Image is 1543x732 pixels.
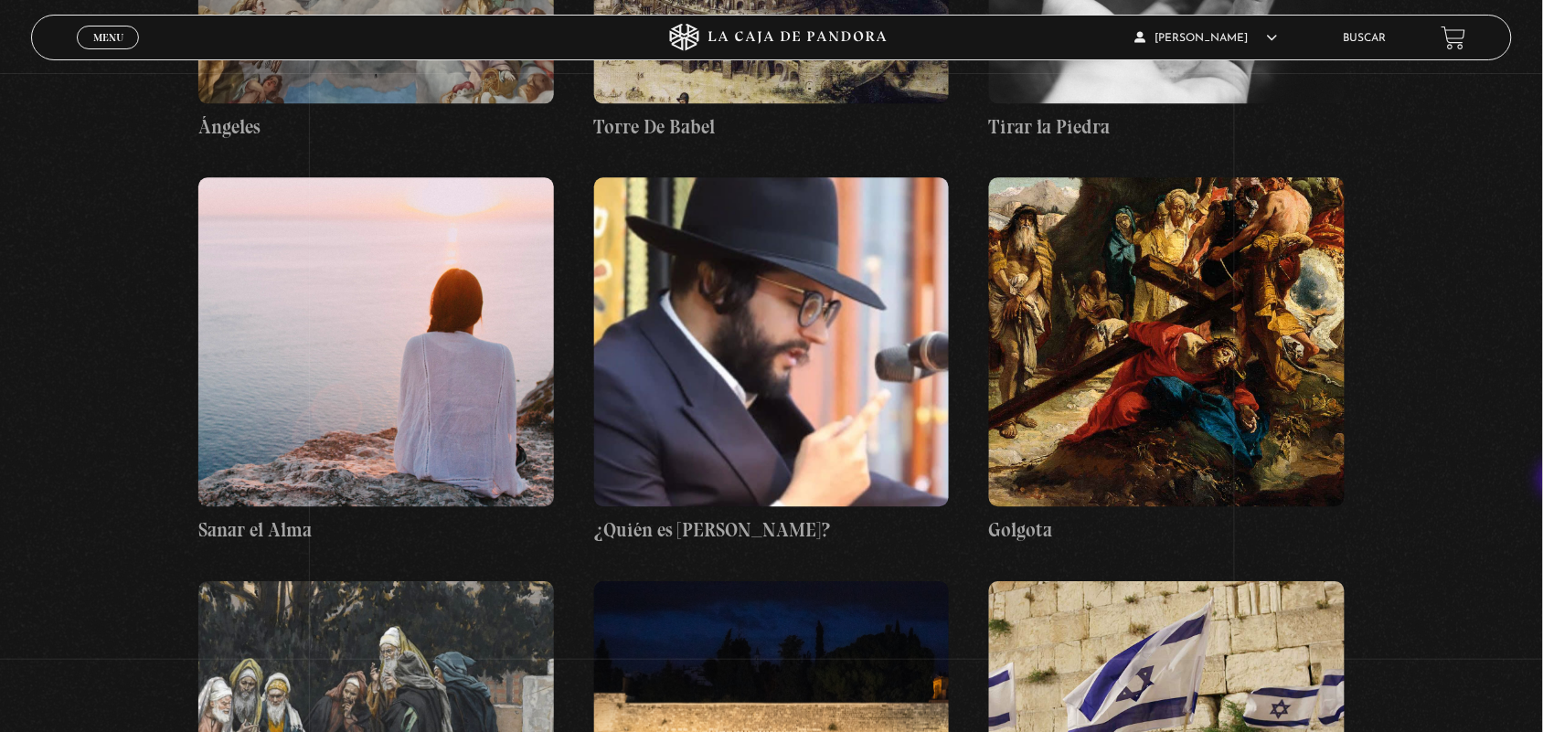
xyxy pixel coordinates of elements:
[198,112,554,142] h4: Ángeles
[989,177,1345,545] a: Golgota
[989,112,1345,142] h4: Tirar la Piedra
[198,515,554,545] h4: Sanar el Alma
[989,515,1345,545] h4: Golgota
[93,32,123,43] span: Menu
[87,48,130,60] span: Cerrar
[594,515,950,545] h4: ¿Quién es [PERSON_NAME]?
[198,177,554,545] a: Sanar el Alma
[594,112,950,142] h4: Torre De Babel
[1135,33,1278,44] span: [PERSON_NAME]
[594,177,950,545] a: ¿Quién es [PERSON_NAME]?
[1442,26,1466,50] a: View your shopping cart
[1344,33,1387,44] a: Buscar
